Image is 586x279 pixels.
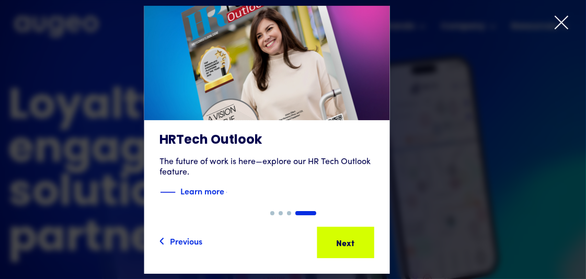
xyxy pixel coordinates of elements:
[159,133,374,148] h3: HRTech Outlook
[270,211,274,215] div: Show slide 1 of 4
[317,227,374,258] a: Next
[144,6,389,211] a: HRTech OutlookThe future of work is here—explore our HR Tech Outlook feature.Blue decorative line...
[170,235,202,247] div: Previous
[159,186,175,199] img: Blue decorative line
[180,185,224,196] strong: Learn more
[279,211,283,215] div: Show slide 2 of 4
[295,211,316,215] div: Show slide 4 of 4
[225,186,241,199] img: Blue text arrow
[159,157,374,178] div: The future of work is here—explore our HR Tech Outlook feature.
[287,211,291,215] div: Show slide 3 of 4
